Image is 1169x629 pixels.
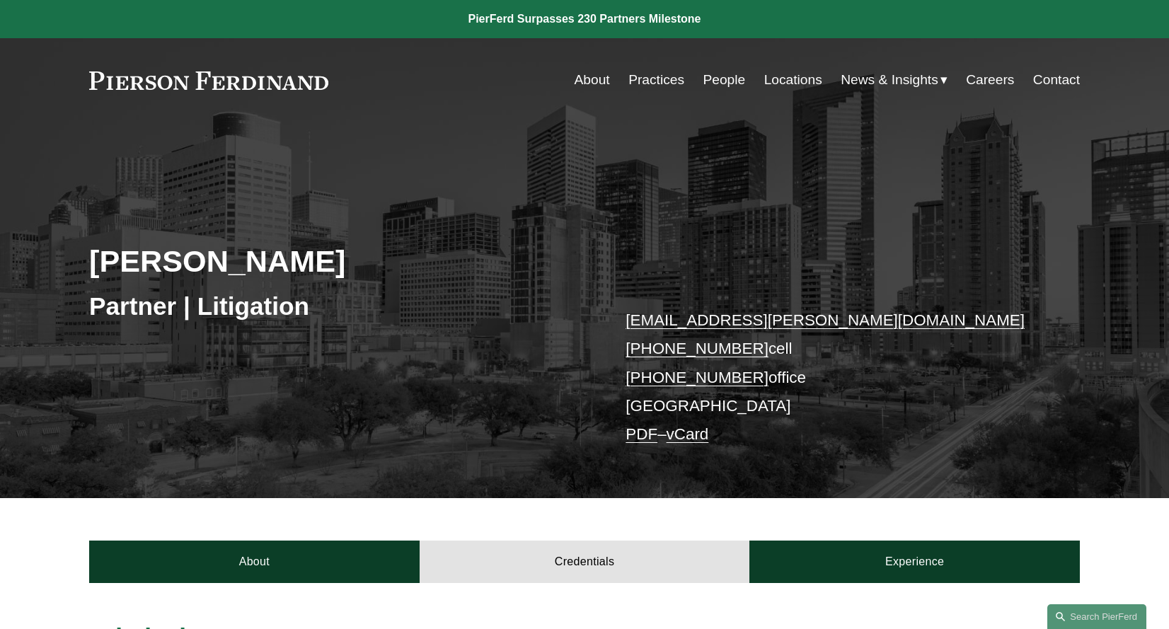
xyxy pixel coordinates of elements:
[966,67,1014,93] a: Careers
[626,425,657,443] a: PDF
[667,425,709,443] a: vCard
[626,369,768,386] a: [PHONE_NUMBER]
[749,541,1080,583] a: Experience
[626,340,768,357] a: [PHONE_NUMBER]
[1047,604,1146,629] a: Search this site
[626,311,1025,329] a: [EMAIL_ADDRESS][PERSON_NAME][DOMAIN_NAME]
[89,541,420,583] a: About
[841,67,948,93] a: folder dropdown
[764,67,822,93] a: Locations
[1033,67,1080,93] a: Contact
[89,243,584,279] h2: [PERSON_NAME]
[420,541,750,583] a: Credentials
[628,67,684,93] a: Practices
[89,291,584,322] h3: Partner | Litigation
[703,67,745,93] a: People
[841,68,938,93] span: News & Insights
[575,67,610,93] a: About
[626,306,1038,449] p: cell office [GEOGRAPHIC_DATA] –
